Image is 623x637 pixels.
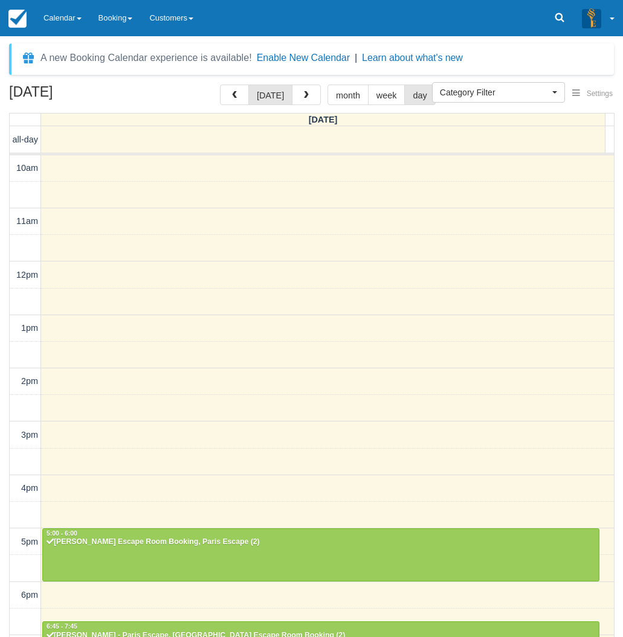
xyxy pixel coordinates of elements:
span: 1pm [21,323,38,333]
span: 3pm [21,430,38,440]
a: Learn about what's new [362,53,463,63]
span: 2pm [21,376,38,386]
span: | [355,53,357,63]
span: 10am [16,163,38,173]
span: 4pm [21,483,38,493]
button: day [404,85,435,105]
img: A3 [582,8,601,28]
a: 5:00 - 6:00[PERSON_NAME] Escape Room Booking, Paris Escape (2) [42,528,599,581]
span: 6:45 - 7:45 [47,623,77,630]
span: all-day [13,135,38,144]
button: [DATE] [248,85,292,105]
img: checkfront-main-nav-mini-logo.png [8,10,27,28]
span: Category Filter [440,86,549,98]
span: 5pm [21,537,38,546]
span: Settings [587,89,613,98]
div: [PERSON_NAME] Escape Room Booking, Paris Escape (2) [46,537,596,547]
h2: [DATE] [9,85,162,107]
span: 6pm [21,590,38,600]
span: 11am [16,216,38,226]
button: Category Filter [432,82,565,103]
div: A new Booking Calendar experience is available! [40,51,252,65]
button: Settings [565,85,620,103]
button: Enable New Calendar [257,52,350,64]
button: week [368,85,405,105]
span: [DATE] [309,115,338,124]
span: 5:00 - 6:00 [47,530,77,537]
button: month [328,85,369,105]
span: 12pm [16,270,38,280]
